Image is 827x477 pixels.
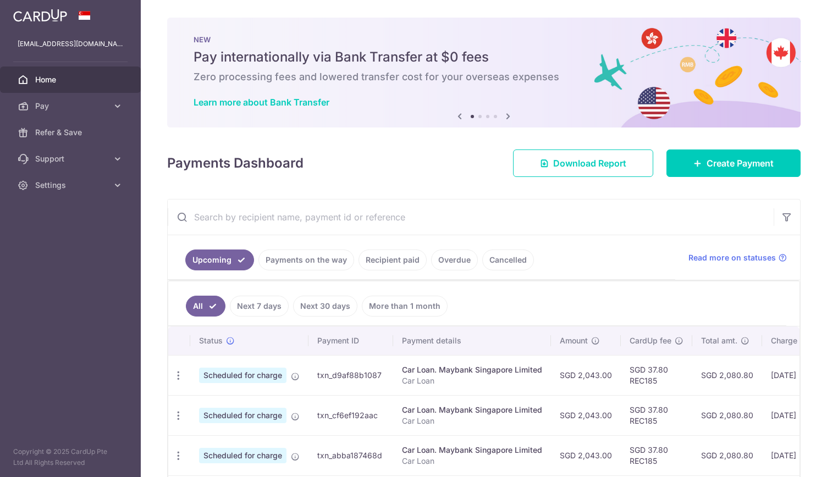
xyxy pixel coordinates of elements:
[35,153,108,164] span: Support
[35,127,108,138] span: Refer & Save
[551,395,621,435] td: SGD 2,043.00
[513,149,653,177] a: Download Report
[402,445,542,456] div: Car Loan. Maybank Singapore Limited
[621,435,692,475] td: SGD 37.80 REC185
[308,326,393,355] th: Payment ID
[482,249,534,270] a: Cancelled
[230,296,289,317] a: Next 7 days
[707,157,774,170] span: Create Payment
[167,18,801,127] img: Bank transfer banner
[35,101,108,112] span: Pay
[167,153,304,173] h4: Payments Dashboard
[18,38,123,49] p: [EMAIL_ADDRESS][DOMAIN_NAME]
[393,326,551,355] th: Payment details
[199,368,286,383] span: Scheduled for charge
[258,249,354,270] a: Payments on the way
[359,249,427,270] a: Recipient paid
[35,180,108,191] span: Settings
[168,199,774,235] input: Search by recipient name, payment id or reference
[551,355,621,395] td: SGD 2,043.00
[293,296,357,317] a: Next 30 days
[362,296,448,317] a: More than 1 month
[402,364,542,375] div: Car Loan. Maybank Singapore Limited
[308,355,393,395] td: txn_d9af88b1087
[621,355,692,395] td: SGD 37.80 REC185
[308,435,393,475] td: txn_abba187468d
[402,456,542,467] p: Car Loan
[194,35,774,44] p: NEW
[692,435,762,475] td: SGD 2,080.80
[771,335,816,346] span: Charge date
[199,408,286,423] span: Scheduled for charge
[553,157,626,170] span: Download Report
[402,415,542,426] p: Car Loan
[194,97,329,108] a: Learn more about Bank Transfer
[308,395,393,435] td: txn_cf6ef192aac
[630,335,671,346] span: CardUp fee
[701,335,737,346] span: Total amt.
[666,149,801,177] a: Create Payment
[13,9,67,22] img: CardUp
[621,395,692,435] td: SGD 37.80 REC185
[402,404,542,415] div: Car Loan. Maybank Singapore Limited
[402,375,542,386] p: Car Loan
[688,252,787,263] a: Read more on statuses
[692,355,762,395] td: SGD 2,080.80
[194,48,774,66] h5: Pay internationally via Bank Transfer at $0 fees
[692,395,762,435] td: SGD 2,080.80
[688,252,776,263] span: Read more on statuses
[431,249,478,270] a: Overdue
[560,335,588,346] span: Amount
[185,249,254,270] a: Upcoming
[551,435,621,475] td: SGD 2,043.00
[194,70,774,84] h6: Zero processing fees and lowered transfer cost for your overseas expenses
[186,296,225,317] a: All
[199,448,286,463] span: Scheduled for charge
[35,74,108,85] span: Home
[199,335,223,346] span: Status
